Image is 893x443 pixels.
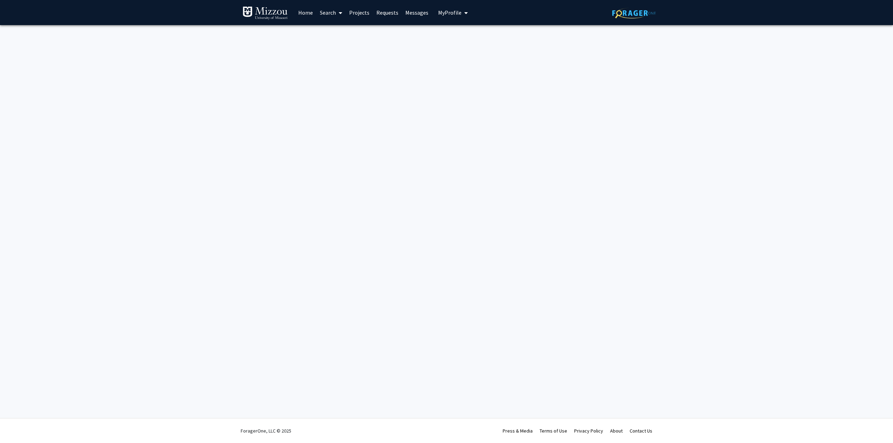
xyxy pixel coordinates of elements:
a: Projects [346,0,373,25]
a: Search [316,0,346,25]
a: Contact Us [630,428,652,434]
a: Messages [402,0,432,25]
a: Terms of Use [540,428,567,434]
a: Privacy Policy [574,428,603,434]
a: Requests [373,0,402,25]
a: About [610,428,623,434]
img: University of Missouri Logo [242,6,288,20]
img: ForagerOne Logo [612,8,656,18]
div: ForagerOne, LLC © 2025 [241,419,291,443]
span: My Profile [438,9,461,16]
a: Press & Media [503,428,533,434]
a: Home [295,0,316,25]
